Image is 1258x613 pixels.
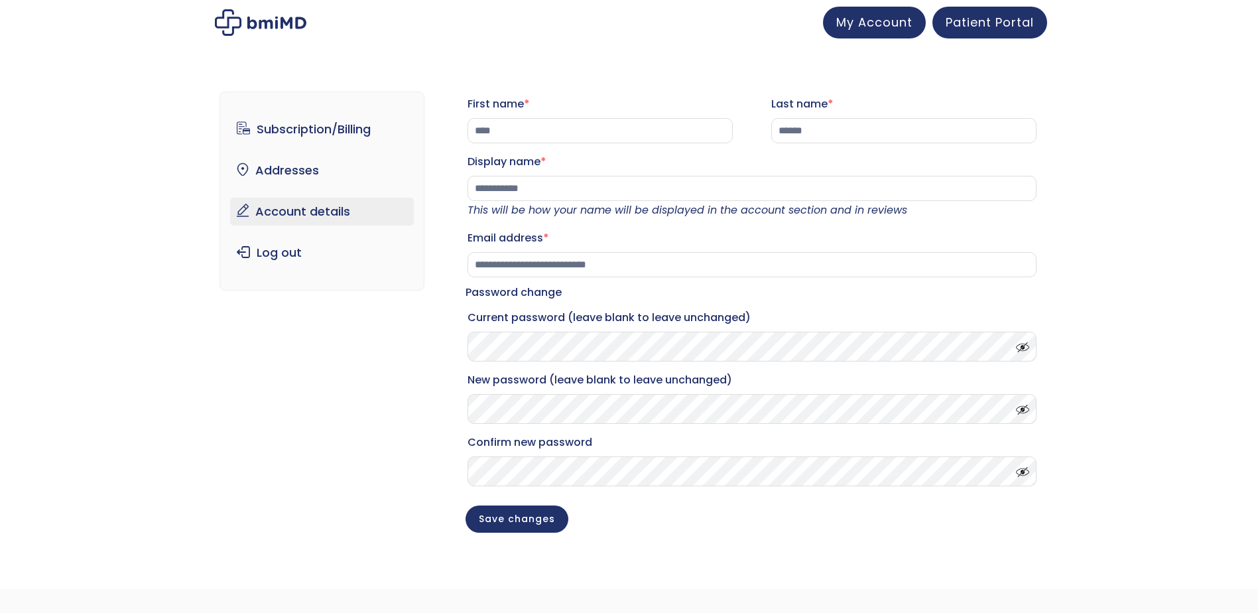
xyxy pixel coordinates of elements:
a: My Account [823,7,926,38]
em: This will be how your name will be displayed in the account section and in reviews [468,202,907,218]
nav: Account pages [220,92,424,291]
label: First name [468,94,733,115]
label: Display name [468,151,1037,172]
label: Last name [771,94,1037,115]
label: Current password (leave blank to leave unchanged) [468,307,1037,328]
span: Patient Portal [946,14,1034,31]
label: New password (leave blank to leave unchanged) [468,370,1037,391]
img: My account [215,9,306,36]
a: Subscription/Billing [230,115,414,143]
span: My Account [836,14,912,31]
a: Account details [230,198,414,226]
label: Email address [468,228,1037,249]
legend: Password change [466,283,562,302]
button: Save changes [466,506,568,533]
a: Patient Portal [932,7,1047,38]
label: Confirm new password [468,432,1037,453]
a: Log out [230,239,414,267]
a: Addresses [230,157,414,184]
